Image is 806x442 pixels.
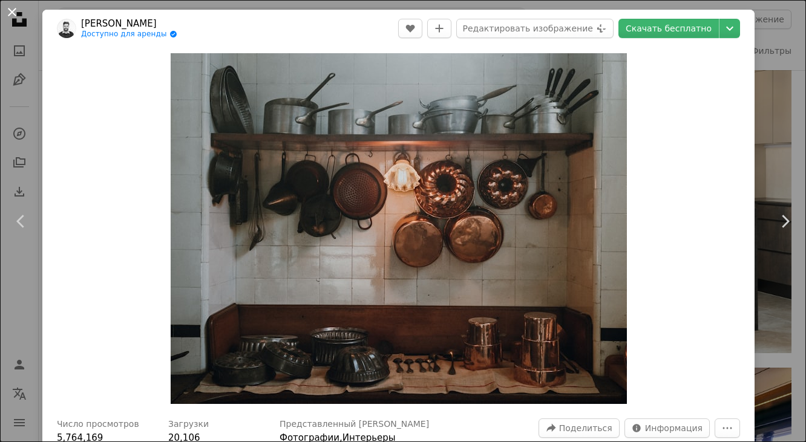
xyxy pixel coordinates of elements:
[398,19,422,38] button: Нравится
[715,418,740,438] button: Больше Действий
[624,418,710,438] button: Статистика по этому изображению
[171,53,627,404] button: Увеличьте масштаб этого изображения
[168,419,209,429] ya-tr-span: Загрузки
[81,30,167,39] ya-tr-span: Доступно для аренды
[81,30,177,39] a: Доступно для аренды
[626,19,712,37] ya-tr-span: Скачать бесплатно
[719,19,740,38] button: Выберите размер загрузки
[81,18,177,30] a: [PERSON_NAME]
[559,423,612,433] ya-tr-span: Поделиться
[764,163,806,279] a: Далее
[57,419,139,429] ya-tr-span: Число просмотров
[645,423,703,433] ya-tr-span: Информация
[539,418,620,438] button: Поделитесь этим изображением
[427,19,451,38] button: Добавить в коллекцию
[280,419,429,429] ya-tr-span: Представленный [PERSON_NAME]
[57,19,76,38] img: Перейдите в профиль Николя Граса
[171,53,627,404] img: набор посуды ассорти
[618,19,719,38] a: Скачать бесплатно
[463,19,593,37] ya-tr-span: Редактировать изображение
[81,18,157,29] ya-tr-span: [PERSON_NAME]
[456,19,614,38] button: Редактировать изображение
